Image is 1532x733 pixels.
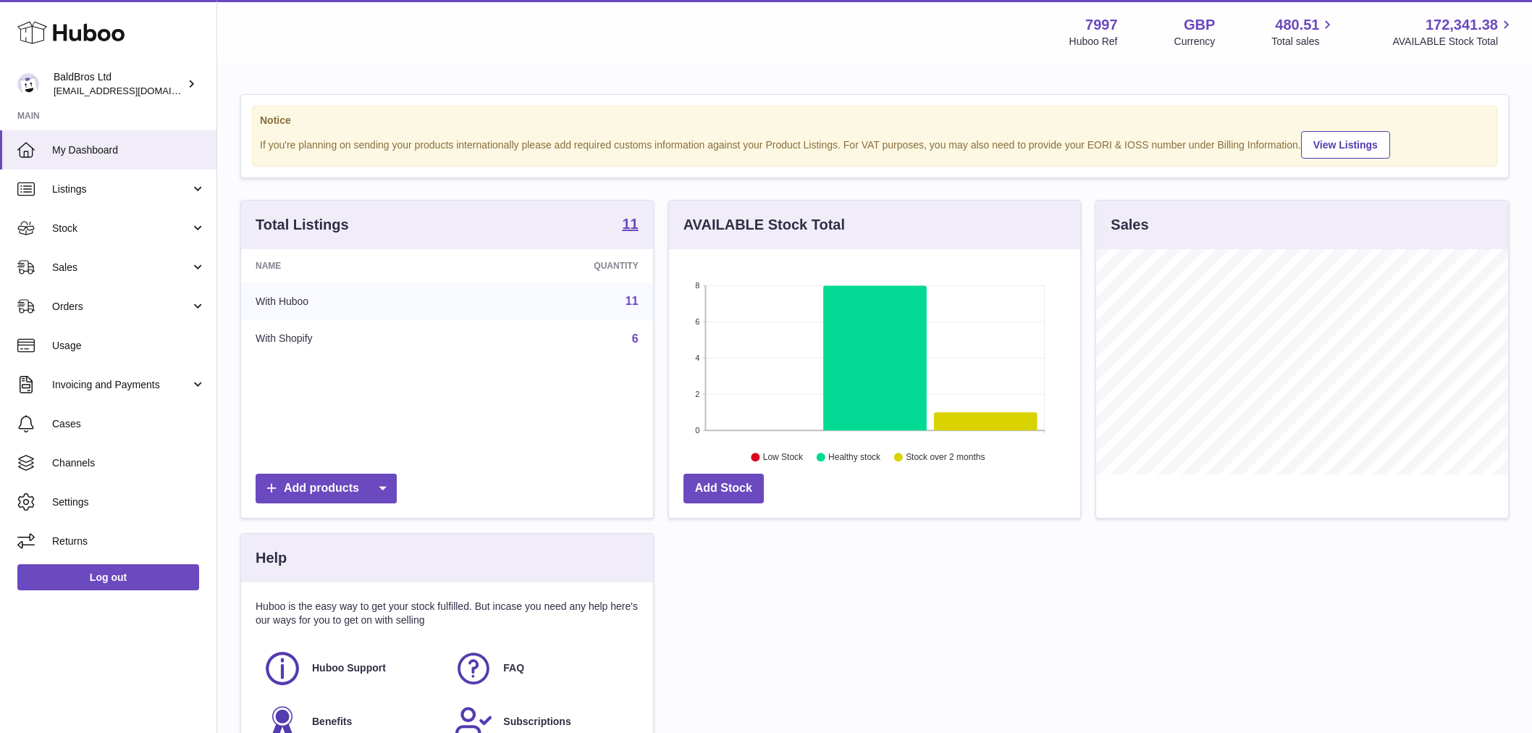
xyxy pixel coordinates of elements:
a: Add Stock [683,474,764,503]
h3: Total Listings [256,215,349,235]
td: With Shopify [241,320,463,358]
text: Low Stock [763,453,804,463]
div: Huboo Ref [1069,35,1118,49]
td: With Huboo [241,282,463,320]
span: Sales [52,261,190,275]
strong: 7997 [1085,15,1118,35]
strong: Notice [260,114,1489,127]
text: Stock over 2 months [906,453,985,463]
a: 480.51 Total sales [1271,15,1336,49]
a: Huboo Support [263,649,439,688]
strong: 11 [622,217,638,231]
h3: AVAILABLE Stock Total [683,215,845,235]
span: Huboo Support [312,661,386,675]
a: Add products [256,474,397,503]
text: 8 [695,281,699,290]
p: Huboo is the easy way to get your stock fulfilled. But incase you need any help here's our ways f... [256,600,639,627]
span: Stock [52,222,190,235]
text: 6 [695,317,699,326]
span: Returns [52,535,206,548]
span: Settings [52,495,206,509]
span: 480.51 [1275,15,1319,35]
span: Subscriptions [503,715,571,729]
span: [EMAIL_ADDRESS][DOMAIN_NAME] [54,85,213,96]
span: AVAILABLE Stock Total [1392,35,1515,49]
text: 4 [695,353,699,362]
span: Benefits [312,715,352,729]
span: Total sales [1271,35,1336,49]
a: 6 [632,332,639,345]
a: Log out [17,564,199,590]
h3: Sales [1111,215,1148,235]
a: 11 [622,217,638,234]
div: If you're planning on sending your products internationally please add required customs informati... [260,129,1489,159]
th: Quantity [463,249,653,282]
a: FAQ [454,649,631,688]
a: View Listings [1301,131,1390,159]
th: Name [241,249,463,282]
text: Healthy stock [828,453,881,463]
h3: Help [256,548,287,568]
span: FAQ [503,661,524,675]
span: Channels [52,456,206,470]
div: Currency [1174,35,1216,49]
text: 2 [695,390,699,398]
span: Orders [52,300,190,314]
a: 172,341.38 AVAILABLE Stock Total [1392,15,1515,49]
text: 0 [695,426,699,435]
img: internalAdmin-7997@internal.huboo.com [17,73,39,95]
strong: GBP [1184,15,1215,35]
span: 172,341.38 [1426,15,1498,35]
span: Listings [52,183,190,196]
div: BaldBros Ltd [54,70,184,98]
span: My Dashboard [52,143,206,157]
span: Usage [52,339,206,353]
span: Invoicing and Payments [52,378,190,392]
a: 11 [626,295,639,307]
span: Cases [52,417,206,431]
